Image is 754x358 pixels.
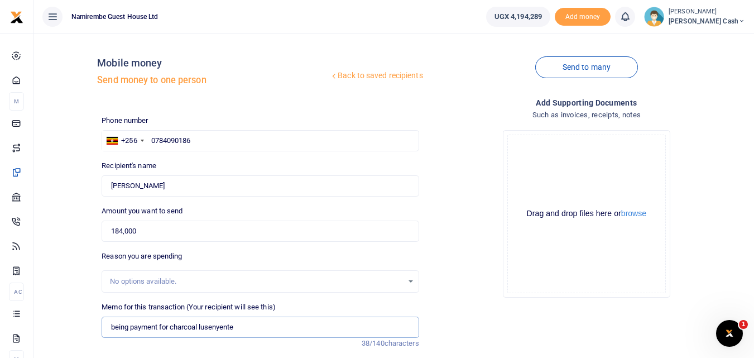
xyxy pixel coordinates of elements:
[644,7,664,27] img: profile-user
[621,209,646,217] button: browse
[669,7,745,17] small: [PERSON_NAME]
[9,92,24,111] li: M
[494,11,542,22] span: UGX 4,194,289
[97,57,329,69] h4: Mobile money
[110,276,402,287] div: No options available.
[508,208,665,219] div: Drag and drop files here or
[503,130,670,298] div: File Uploader
[329,66,424,86] a: Back to saved recipients
[102,130,419,151] input: Enter phone number
[97,75,329,86] h5: Send money to one person
[362,339,385,347] span: 38/140
[102,131,147,151] div: Uganda: +256
[102,302,276,313] label: Memo for this transaction (Your recipient will see this)
[102,160,156,171] label: Recipient's name
[102,115,148,126] label: Phone number
[67,12,163,22] span: Namirembe Guest House Ltd
[739,320,748,329] span: 1
[102,175,419,197] input: Loading name...
[102,206,183,217] label: Amount you want to send
[10,12,23,21] a: logo-small logo-large logo-large
[555,12,611,20] a: Add money
[121,135,137,146] div: +256
[102,251,182,262] label: Reason you are spending
[10,11,23,24] img: logo-small
[644,7,745,27] a: profile-user [PERSON_NAME] [PERSON_NAME] Cash
[716,320,743,347] iframe: Intercom live chat
[535,56,638,78] a: Send to many
[102,317,419,338] input: Enter extra information
[102,221,419,242] input: UGX
[486,7,550,27] a: UGX 4,194,289
[555,8,611,26] li: Toup your wallet
[9,283,24,301] li: Ac
[482,7,555,27] li: Wallet ballance
[669,16,745,26] span: [PERSON_NAME] Cash
[555,8,611,26] span: Add money
[428,97,745,109] h4: Add supporting Documents
[428,109,745,121] h4: Such as invoices, receipts, notes
[385,339,419,347] span: characters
